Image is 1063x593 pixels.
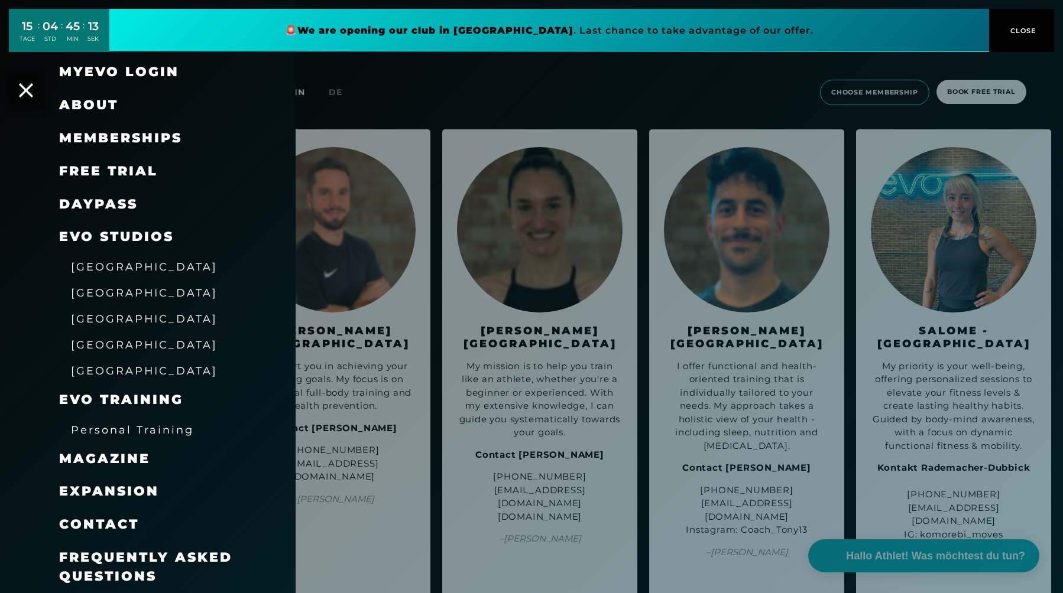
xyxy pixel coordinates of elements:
[1007,25,1036,36] span: CLOSE
[20,18,35,35] div: 15
[83,19,85,50] div: :
[43,18,58,35] div: 04
[989,9,1054,52] button: CLOSE
[87,18,99,35] div: 13
[66,35,80,43] div: MIN
[66,18,80,35] div: 45
[43,35,58,43] div: STD
[20,35,35,43] div: TAGE
[59,64,179,80] a: MyEVO Login
[61,19,63,50] div: :
[59,97,118,113] span: About
[87,35,99,43] div: SEK
[38,19,40,50] div: :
